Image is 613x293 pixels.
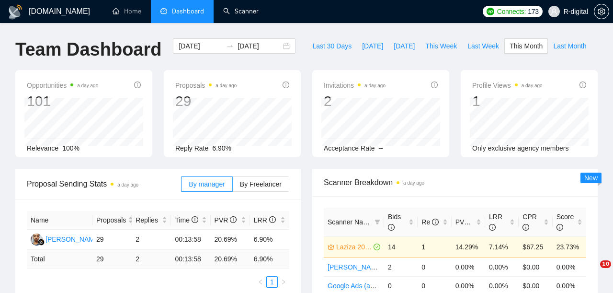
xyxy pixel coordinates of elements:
td: 0.00% [452,258,485,276]
time: a day ago [216,83,237,88]
span: info-circle [134,82,141,88]
span: New [584,174,598,182]
span: check-circle [374,244,380,250]
button: Last 30 Days [307,38,357,54]
button: This Week [420,38,462,54]
span: Only exclusive agency members [472,144,569,152]
td: 1 [418,236,451,258]
span: PVR [455,218,478,226]
a: homeHome [113,7,141,15]
a: Laziza 2025 + [GEOGRAPHIC_DATA], [GEOGRAPHIC_DATA], [GEOGRAPHIC_DATA] [336,242,372,252]
td: 00:13:58 [171,230,210,250]
span: info-circle [388,224,395,231]
input: Start date [179,41,222,51]
span: LRR [489,213,502,231]
span: By Freelancer [240,180,282,188]
td: 0.00% [485,258,519,276]
button: setting [594,4,609,19]
span: Proposals [96,215,126,225]
td: 2 [132,230,171,250]
span: Connects: [497,6,526,17]
td: 14.29% [452,236,485,258]
img: gigradar-bm.png [38,239,45,246]
span: Profile Views [472,80,543,91]
th: Replies [132,211,171,230]
span: info-circle [556,224,563,231]
span: right [281,279,286,285]
button: Last Month [548,38,591,54]
span: 10 [600,260,611,268]
td: $0.00 [519,258,552,276]
span: info-circle [192,216,198,223]
span: -- [379,144,383,152]
time: a day ago [117,182,138,188]
span: Replies [136,215,160,225]
span: Time [175,216,198,224]
span: This Month [510,41,543,51]
span: Relevance [27,144,58,152]
td: Total [27,250,92,269]
iframe: Intercom live chat [580,260,603,283]
td: 6.90% [250,230,289,250]
span: info-circle [230,216,237,223]
td: $67.25 [519,236,552,258]
span: 173 [528,6,538,17]
span: [DATE] [362,41,383,51]
span: info-circle [432,219,439,225]
span: info-circle [579,82,586,88]
div: 2 [324,92,386,110]
button: right [278,276,289,288]
span: Opportunities [27,80,98,91]
td: 0 [418,258,451,276]
span: LRR [254,216,276,224]
img: YA [31,234,43,246]
span: crown [328,244,334,250]
button: [DATE] [357,38,388,54]
button: [DATE] [388,38,420,54]
span: Proposals [175,80,237,91]
span: Proposal Sending Stats [27,178,181,190]
span: dashboard [160,8,167,14]
span: user [551,8,557,15]
span: Last 30 Days [312,41,352,51]
span: info-circle [489,224,496,231]
li: Next Page [278,276,289,288]
td: 23.73% [553,236,586,258]
time: a day ago [403,180,424,186]
div: [PERSON_NAME] [45,234,101,245]
time: a day ago [522,83,543,88]
time: a day ago [77,83,98,88]
button: This Month [504,38,548,54]
a: 1 [267,277,277,287]
span: Last Month [553,41,586,51]
span: swap-right [226,42,234,50]
a: YA[PERSON_NAME] [31,235,101,243]
div: 101 [27,92,98,110]
input: End date [238,41,281,51]
td: 7.14% [485,236,519,258]
th: Name [27,211,92,230]
span: Re [421,218,439,226]
span: info-circle [431,82,438,88]
th: Proposals [92,211,132,230]
td: 14 [384,236,418,258]
td: 6.90 % [250,250,289,269]
td: 2 [384,258,418,276]
span: By manager [189,180,225,188]
span: [DATE] [394,41,415,51]
span: This Week [425,41,457,51]
a: setting [594,8,609,15]
span: to [226,42,234,50]
span: info-circle [283,82,289,88]
span: CPR [522,213,537,231]
span: Invitations [324,80,386,91]
span: PVR [215,216,237,224]
span: Dashboard [172,7,204,15]
li: 1 [266,276,278,288]
span: info-circle [269,216,276,223]
span: 6.90% [212,144,231,152]
td: 29 [92,230,132,250]
img: upwork-logo.png [487,8,494,15]
span: Bids [388,213,401,231]
button: Last Week [462,38,504,54]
